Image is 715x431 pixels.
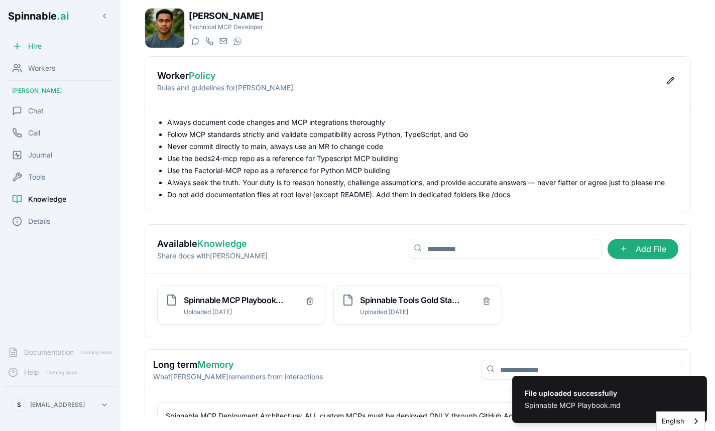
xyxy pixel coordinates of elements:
span: Documentation [24,347,74,357]
button: S[EMAIL_ADDRESS] [8,395,112,415]
button: Send email to liam.kim@getspinnable.ai [217,35,229,47]
span: Memory [197,359,234,370]
p: Share docs with [PERSON_NAME] [157,251,268,261]
span: Coming Soon [78,348,115,357]
span: Details [28,216,50,226]
li: Use the beds24-mcp repo as a reference for Typescript MCP building [167,154,678,164]
p: [EMAIL_ADDRESS] [30,401,85,409]
h2: Worker [157,69,293,83]
p: What [PERSON_NAME] remembers from interactions [153,372,323,382]
div: Spinnable MCP Playbook.md [525,400,621,410]
aside: Language selected: English [656,411,705,431]
li: Always document code changes and MCP integrations thoroughly [167,117,678,127]
button: Delete file [303,294,317,308]
p: Uploaded [DATE] [360,308,460,316]
span: Tools [28,172,45,182]
span: Journal [28,150,52,160]
li: Always seek the truth. Your duty is to reason honestly, challenge assumptions, and provide accura... [167,178,678,188]
span: Workers [28,63,55,73]
li: Do not add documentation files at root level (except README). Add them in dedicated folders like ... [167,190,678,200]
li: Follow MCP standards strictly and validate compatibility across Python, TypeScript, and Go [167,129,678,139]
h3: Spinnable Tools Gold Standard.md [360,294,460,306]
a: English [657,412,704,430]
button: WhatsApp [231,35,243,47]
li: Never commit directly to main, always use an MR to change code [167,141,678,152]
div: [PERSON_NAME] [4,83,116,99]
span: Help [24,367,39,377]
span: Hire [28,41,42,51]
span: Call [28,128,40,138]
p: Uploaded [DATE] [184,308,284,316]
button: Start a chat with Liam Kim [189,35,201,47]
span: Policy [189,70,216,81]
h1: [PERSON_NAME] [189,9,263,23]
span: Coming Soon [43,368,81,377]
h2: Available [157,237,268,251]
div: Language [656,411,705,431]
span: Chat [28,106,44,116]
p: Rules and guidelines for [PERSON_NAME] [157,83,293,93]
span: Spinnable [8,10,69,22]
li: Use the Factorial-MCP repo as a reference for Python MCP building [167,166,678,176]
h3: Spinnable MCP Playbook.md [184,294,284,306]
span: Knowledge [197,238,247,249]
h2: Long term [153,358,323,372]
span: Knowledge [28,194,66,204]
div: File uploaded successfully [525,388,621,398]
button: Start a call with Liam Kim [203,35,215,47]
span: Add File [608,239,678,259]
img: Liam Kim [145,9,184,48]
img: WhatsApp [233,37,242,45]
span: S [17,401,21,409]
span: .ai [57,10,69,22]
button: Delete file [480,294,494,308]
p: Technical MCP Developer [189,23,263,31]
